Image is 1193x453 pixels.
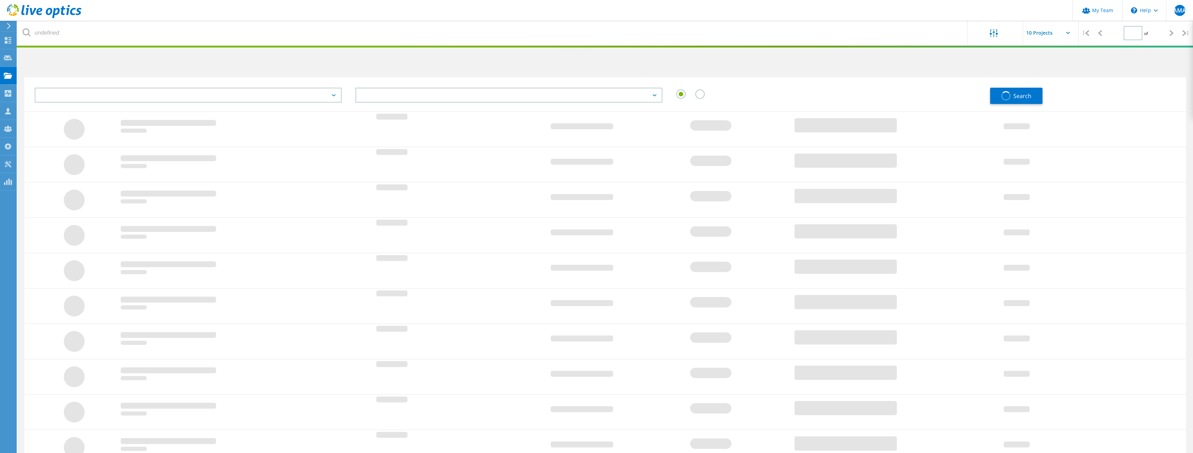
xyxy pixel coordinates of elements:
[990,88,1042,104] button: Search
[1173,8,1186,13] span: AMA
[1013,92,1031,100] span: Search
[7,15,81,19] a: Live Optics Dashboard
[17,21,968,45] input: undefined
[1131,7,1137,14] svg: \n
[1079,21,1093,45] div: |
[1144,31,1148,36] span: of
[1179,21,1193,45] div: |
